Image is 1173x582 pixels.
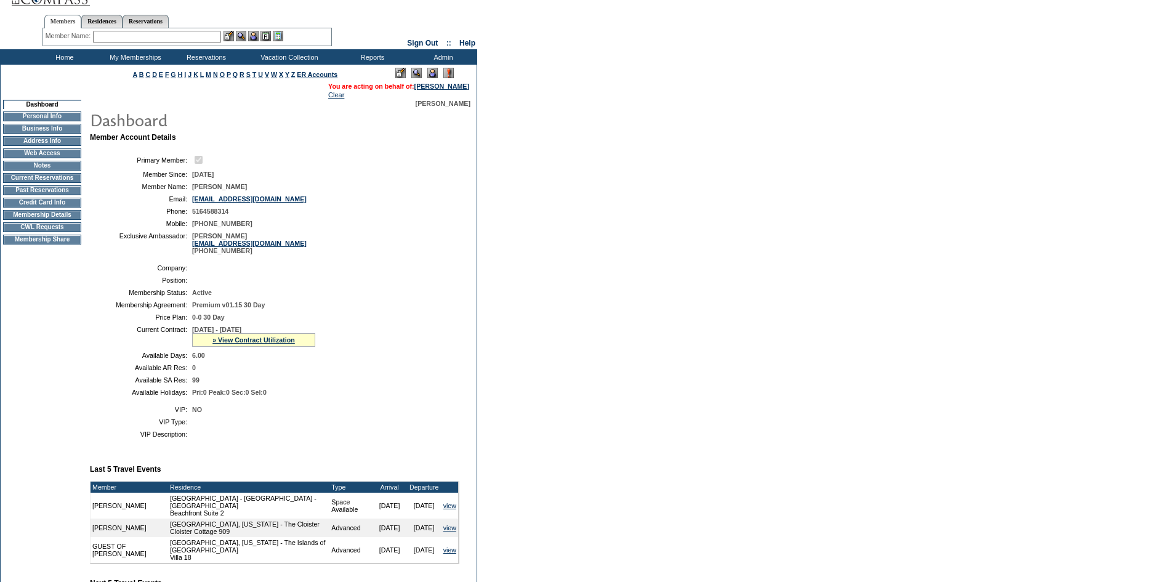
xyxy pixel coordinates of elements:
[291,71,296,78] a: Z
[91,537,168,563] td: GUEST OF [PERSON_NAME]
[99,49,169,65] td: My Memberships
[168,537,329,563] td: [GEOGRAPHIC_DATA], [US_STATE] - The Islands of [GEOGRAPHIC_DATA] Villa 18
[443,546,456,554] a: view
[95,376,187,384] td: Available SA Res:
[95,364,187,371] td: Available AR Res:
[192,289,212,296] span: Active
[265,71,269,78] a: V
[192,376,200,384] span: 99
[168,519,329,537] td: [GEOGRAPHIC_DATA], [US_STATE] - The Cloister Cloister Cottage 909
[95,277,187,284] td: Position:
[3,222,81,232] td: CWL Requests
[285,71,289,78] a: Y
[192,220,252,227] span: [PHONE_NUMBER]
[192,208,228,215] span: 5164588314
[329,482,372,493] td: Type
[91,493,168,519] td: [PERSON_NAME]
[152,71,157,78] a: D
[91,482,168,493] td: Member
[406,49,477,65] td: Admin
[248,31,259,41] img: Impersonate
[3,124,81,134] td: Business Info
[95,352,187,359] td: Available Days:
[44,15,82,28] a: Members
[416,100,470,107] span: [PERSON_NAME]
[213,71,218,78] a: N
[184,71,186,78] a: I
[273,31,283,41] img: b_calculator.gif
[224,31,234,41] img: b_edit.gif
[95,264,187,272] td: Company:
[95,406,187,413] td: VIP:
[90,465,161,474] b: Last 5 Travel Events
[206,71,211,78] a: M
[443,68,454,78] img: Log Concern/Member Elevation
[95,220,187,227] td: Mobile:
[3,235,81,245] td: Membership Share
[192,406,202,413] span: NO
[95,301,187,309] td: Membership Agreement:
[329,519,372,537] td: Advanced
[443,502,456,509] a: view
[95,183,187,190] td: Member Name:
[90,133,176,142] b: Member Account Details
[169,49,240,65] td: Reservations
[3,100,81,109] td: Dashboard
[192,240,307,247] a: [EMAIL_ADDRESS][DOMAIN_NAME]
[407,493,441,519] td: [DATE]
[95,313,187,321] td: Price Plan:
[171,71,175,78] a: G
[192,171,214,178] span: [DATE]
[459,39,475,47] a: Help
[192,326,241,333] span: [DATE] - [DATE]
[192,389,267,396] span: Pri:0 Peak:0 Sec:0 Sel:0
[95,430,187,438] td: VIP Description:
[373,482,407,493] td: Arrival
[3,161,81,171] td: Notes
[297,71,337,78] a: ER Accounts
[395,68,406,78] img: Edit Mode
[407,39,438,47] a: Sign Out
[81,15,123,28] a: Residences
[193,71,198,78] a: K
[3,136,81,146] td: Address Info
[123,15,169,28] a: Reservations
[95,418,187,426] td: VIP Type:
[145,71,150,78] a: C
[212,336,295,344] a: » View Contract Utilization
[188,71,191,78] a: J
[192,352,205,359] span: 6.00
[133,71,137,78] a: A
[328,83,469,90] span: You are acting on behalf of:
[407,519,441,537] td: [DATE]
[178,71,183,78] a: H
[414,83,469,90] a: [PERSON_NAME]
[258,71,263,78] a: U
[28,49,99,65] td: Home
[220,71,225,78] a: O
[95,289,187,296] td: Membership Status:
[192,195,307,203] a: [EMAIL_ADDRESS][DOMAIN_NAME]
[3,148,81,158] td: Web Access
[95,208,187,215] td: Phone:
[446,39,451,47] span: ::
[329,537,372,563] td: Advanced
[271,71,277,78] a: W
[192,183,247,190] span: [PERSON_NAME]
[89,107,336,132] img: pgTtlDashboard.gif
[46,31,93,41] div: Member Name:
[3,198,81,208] td: Credit Card Info
[246,71,251,78] a: S
[329,493,372,519] td: Space Available
[233,71,238,78] a: Q
[192,313,225,321] span: 0-0 30 Day
[240,71,244,78] a: R
[373,537,407,563] td: [DATE]
[139,71,144,78] a: B
[91,519,168,537] td: [PERSON_NAME]
[95,195,187,203] td: Email:
[407,482,441,493] td: Departure
[168,482,329,493] td: Residence
[192,301,265,309] span: Premium v01.15 30 Day
[3,210,81,220] td: Membership Details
